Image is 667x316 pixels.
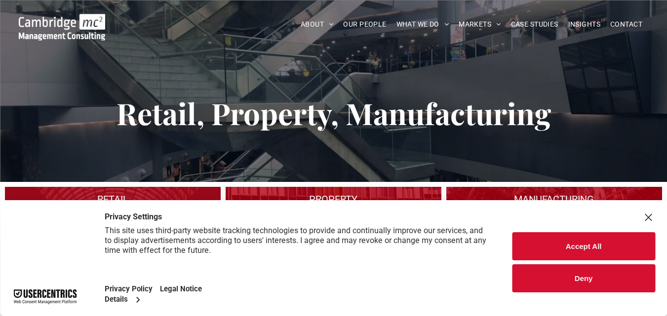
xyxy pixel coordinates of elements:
a: WHAT WE DO [392,17,454,32]
a: ABOUT [296,17,339,32]
a: A crowd in silhouette at sunset, on a rise or lookout point [226,187,441,211]
a: Your Business Transformed | Cambridge Management Consulting [19,15,105,26]
span: Retail, Property, Manufacturing [117,93,551,133]
a: CASE STUDIES [506,17,563,32]
a: An industrial plant [446,187,662,211]
a: CONTACT [605,17,647,32]
a: OUR PEOPLE [338,17,391,32]
img: Go to Homepage [19,14,105,40]
a: MARKETS [454,17,506,32]
a: A large mall with arched glass roof [5,187,221,211]
a: INSIGHTS [563,17,605,32]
